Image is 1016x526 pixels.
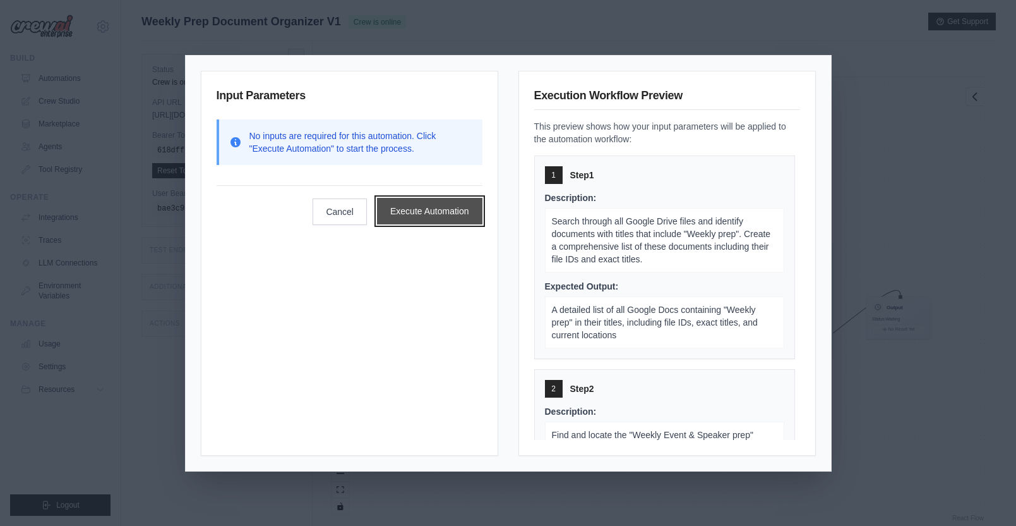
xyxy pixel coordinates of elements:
span: Description: [545,193,597,203]
p: No inputs are required for this automation. Click "Execute Automation" to start the process. [249,130,472,155]
h3: Execution Workflow Preview [534,87,800,110]
button: Cancel [313,199,367,225]
iframe: Chat Widget [953,465,1016,526]
button: Execute Automation [377,198,482,224]
span: Description: [545,407,597,417]
span: 2 [551,384,556,394]
span: Step 2 [570,382,594,395]
span: Search through all Google Drive files and identify documents with titles that include "Weekly pre... [552,216,771,264]
span: Step 1 [570,169,594,181]
h3: Input Parameters [217,87,482,109]
p: This preview shows how your input parameters will be applied to the automation workflow: [534,120,800,145]
span: Find and locate the "Weekly Event & Speaker prep" folder in Google Drive. Retrieve its folder ID ... [552,430,771,465]
span: A detailed list of all Google Docs containing "Weekly prep" in their titles, including file IDs, ... [552,305,758,340]
span: 1 [551,170,556,180]
span: Expected Output: [545,281,619,291]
